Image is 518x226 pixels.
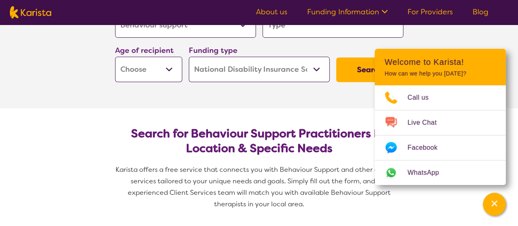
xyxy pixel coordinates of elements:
button: Search [336,57,403,82]
span: WhatsApp [407,167,449,179]
ul: Choose channel [375,85,506,185]
a: Funding Information [307,7,388,17]
span: Call us [407,91,439,104]
h2: Welcome to Karista! [385,57,496,67]
label: Funding type [189,46,238,55]
div: Channel Menu [375,49,506,185]
button: Channel Menu [483,193,506,216]
img: Karista logo [10,6,51,18]
input: Type [262,12,403,38]
a: Blog [473,7,489,17]
span: Live Chat [407,116,446,129]
a: About us [256,7,287,17]
span: Facebook [407,142,447,154]
p: Karista offers a free service that connects you with Behaviour Support and other disability servi... [112,164,407,210]
a: Web link opens in a new tab. [375,160,506,185]
h2: Search for Behaviour Support Practitioners by Location & Specific Needs [122,126,397,156]
a: For Providers [407,7,453,17]
p: How can we help you [DATE]? [385,70,496,77]
label: Age of recipient [115,46,174,55]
